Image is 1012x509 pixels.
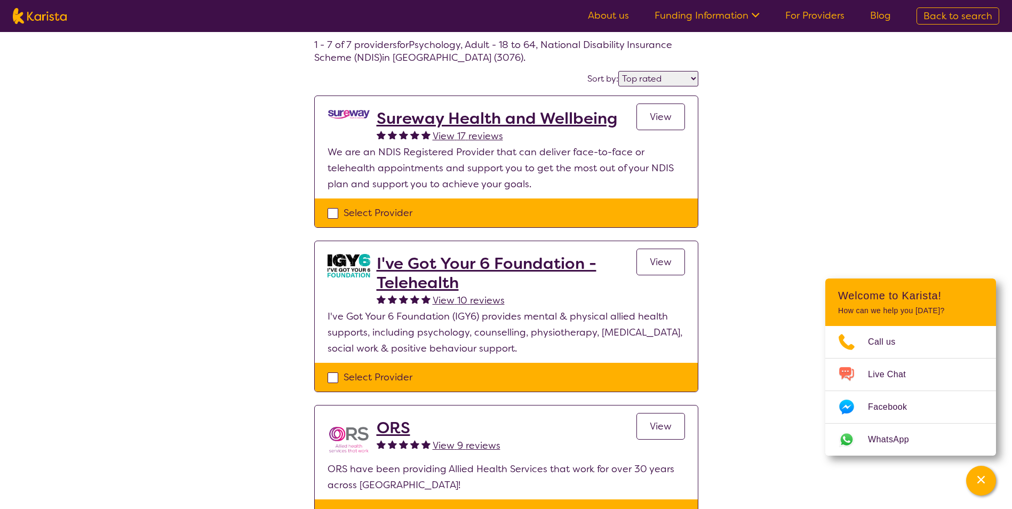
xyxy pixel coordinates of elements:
[655,9,760,22] a: Funding Information
[650,110,672,123] span: View
[433,128,503,144] a: View 17 reviews
[399,130,408,139] img: fullstar
[421,440,431,449] img: fullstar
[650,256,672,268] span: View
[377,295,386,304] img: fullstar
[421,295,431,304] img: fullstar
[388,130,397,139] img: fullstar
[966,466,996,496] button: Channel Menu
[421,130,431,139] img: fullstar
[838,289,983,302] h2: Welcome to Karista!
[377,254,636,292] a: I've Got Your 6 Foundation - Telehealth
[917,7,999,25] a: Back to search
[588,9,629,22] a: About us
[923,10,992,22] span: Back to search
[399,295,408,304] img: fullstar
[868,399,920,415] span: Facebook
[825,279,996,456] div: Channel Menu
[650,420,672,433] span: View
[825,424,996,456] a: Web link opens in a new tab.
[636,104,685,130] a: View
[388,295,397,304] img: fullstar
[433,130,503,142] span: View 17 reviews
[636,413,685,440] a: View
[377,130,386,139] img: fullstar
[328,308,685,356] p: I've Got Your 6 Foundation (IGY6) provides mental & physical allied health supports, including ps...
[377,440,386,449] img: fullstar
[433,438,500,454] a: View 9 reviews
[868,334,909,350] span: Call us
[328,109,370,120] img: nedi5p6dj3rboepxmyww.png
[587,73,618,84] label: Sort by:
[328,418,370,461] img: nspbnteb0roocrxnmwip.png
[825,326,996,456] ul: Choose channel
[433,439,500,452] span: View 9 reviews
[870,9,891,22] a: Blog
[13,8,67,24] img: Karista logo
[377,109,617,128] a: Sureway Health and Wellbeing
[388,440,397,449] img: fullstar
[328,254,370,277] img: aw0qclyvxjfem2oefjis.jpg
[377,418,500,438] a: ORS
[328,144,685,192] p: We are an NDIS Registered Provider that can deliver face-to-face or telehealth appointments and s...
[868,367,919,383] span: Live Chat
[785,9,844,22] a: For Providers
[410,295,419,304] img: fullstar
[636,249,685,275] a: View
[328,461,685,493] p: ORS have been providing Allied Health Services that work for over 30 years across [GEOGRAPHIC_DATA]!
[433,292,505,308] a: View 10 reviews
[868,432,922,448] span: WhatsApp
[433,294,505,307] span: View 10 reviews
[838,306,983,315] p: How can we help you [DATE]?
[410,440,419,449] img: fullstar
[399,440,408,449] img: fullstar
[410,130,419,139] img: fullstar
